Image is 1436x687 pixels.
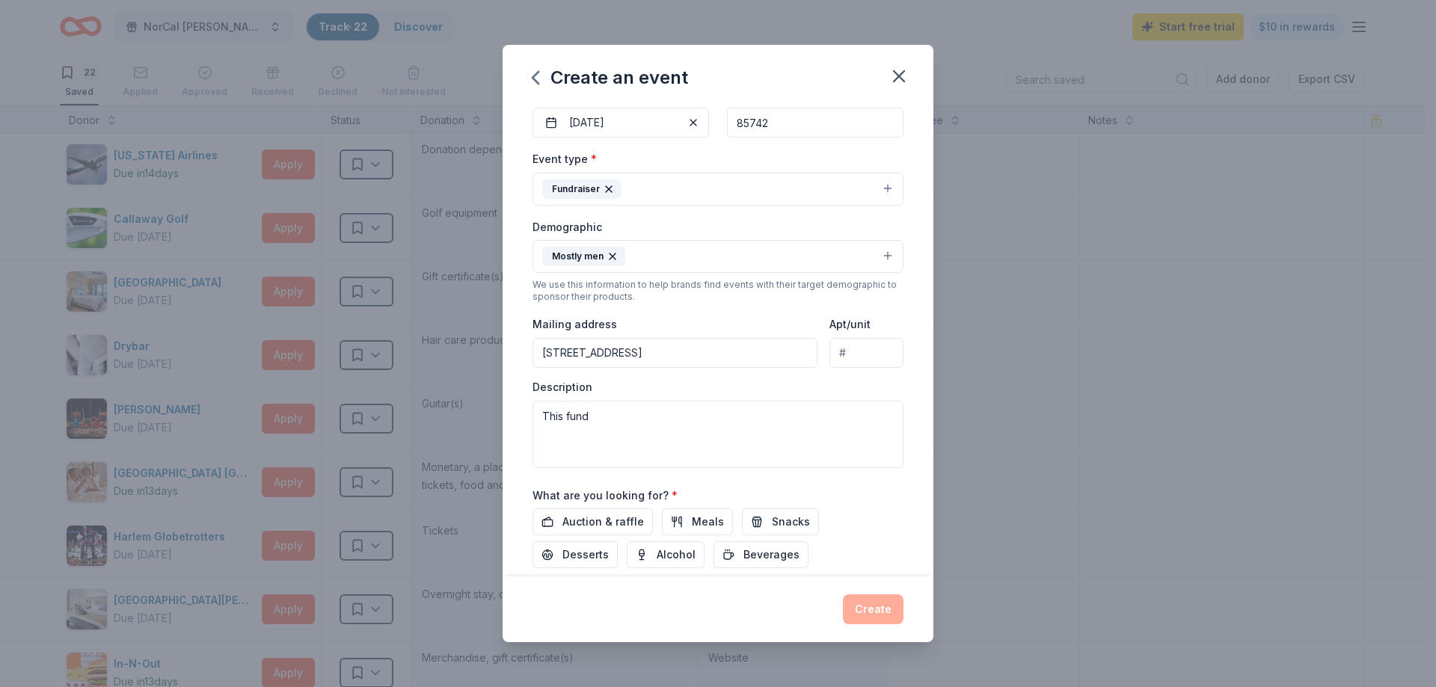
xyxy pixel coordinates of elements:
input: # [829,338,903,368]
span: Auction & raffle [562,513,644,531]
span: Meals [692,513,724,531]
label: What are you looking for? [533,488,678,503]
input: 12345 (U.S. only) [727,108,903,138]
button: Fundraiser [533,173,903,206]
label: Event type [533,152,597,167]
label: Apt/unit [829,317,871,332]
span: Alcohol [657,546,696,564]
div: We use this information to help brands find events with their target demographic to sponsor their... [533,279,903,303]
span: Beverages [743,546,800,564]
div: Fundraiser [542,179,622,199]
button: Snacks [742,508,819,535]
button: [DATE] [533,108,709,138]
div: Create an event [533,66,688,90]
div: Mostly men [542,247,625,266]
label: Mailing address [533,317,617,332]
label: Demographic [533,220,602,235]
label: Description [533,380,592,395]
input: Enter a US address [533,338,817,368]
button: Beverages [714,541,808,568]
button: Alcohol [627,541,705,568]
button: Desserts [533,541,618,568]
span: Snacks [772,513,810,531]
button: Auction & raffle [533,508,653,535]
button: Meals [662,508,733,535]
textarea: This fund [533,401,903,468]
button: Mostly men [533,240,903,273]
span: Desserts [562,546,609,564]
